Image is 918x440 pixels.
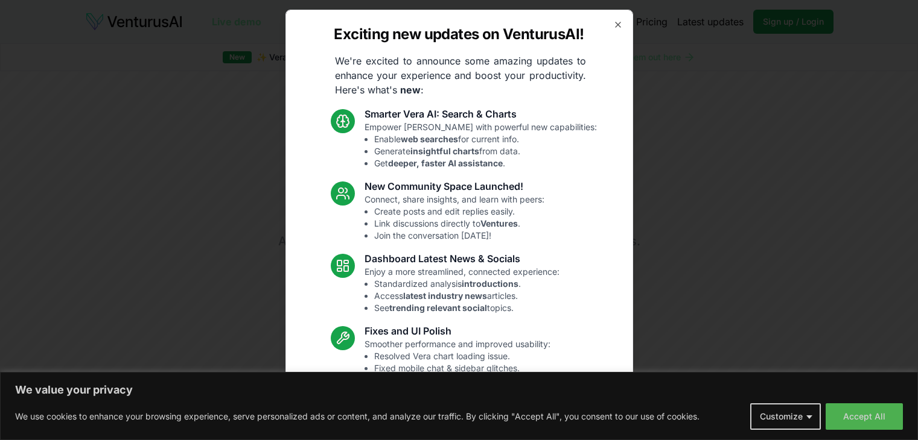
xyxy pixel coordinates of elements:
[365,251,559,266] h3: Dashboard Latest News & Socials
[410,146,479,156] strong: insightful charts
[403,291,487,301] strong: latest industry news
[365,324,550,338] h3: Fixes and UI Polish
[374,133,597,145] li: Enable for current info.
[334,25,584,44] h2: Exciting new updates on VenturusAI!
[462,278,518,289] strong: introductions
[400,84,421,96] strong: new
[365,193,544,242] p: Connect, share insights, and learn with peers:
[365,179,544,193] h3: New Community Space Launched!
[374,145,597,157] li: Generate from data.
[365,121,597,169] p: Empower [PERSON_NAME] with powerful new capabilities:
[389,303,487,313] strong: trending relevant social
[374,218,544,230] li: Link discussions directly to .
[374,302,559,314] li: See topics.
[401,134,458,144] strong: web searches
[374,374,550,386] li: Enhanced overall UI consistency.
[374,206,544,218] li: Create posts and edit replies easily.
[365,107,597,121] h3: Smarter Vera AI: Search & Charts
[365,266,559,314] p: Enjoy a more streamlined, connected experience:
[374,362,550,374] li: Fixed mobile chat & sidebar glitches.
[374,230,544,242] li: Join the conversation [DATE]!
[374,157,597,169] li: Get .
[374,350,550,362] li: Resolved Vera chart loading issue.
[324,396,594,439] p: These updates are designed to make VenturusAI more powerful, intuitive, and user-friendly. Let us...
[374,290,559,302] li: Access articles.
[374,278,559,290] li: Standardized analysis .
[325,54,596,97] p: We're excited to announce some amazing updates to enhance your experience and boost your producti...
[388,158,503,168] strong: deeper, faster AI assistance
[365,338,550,386] p: Smoother performance and improved usability:
[480,218,518,228] strong: Ventures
